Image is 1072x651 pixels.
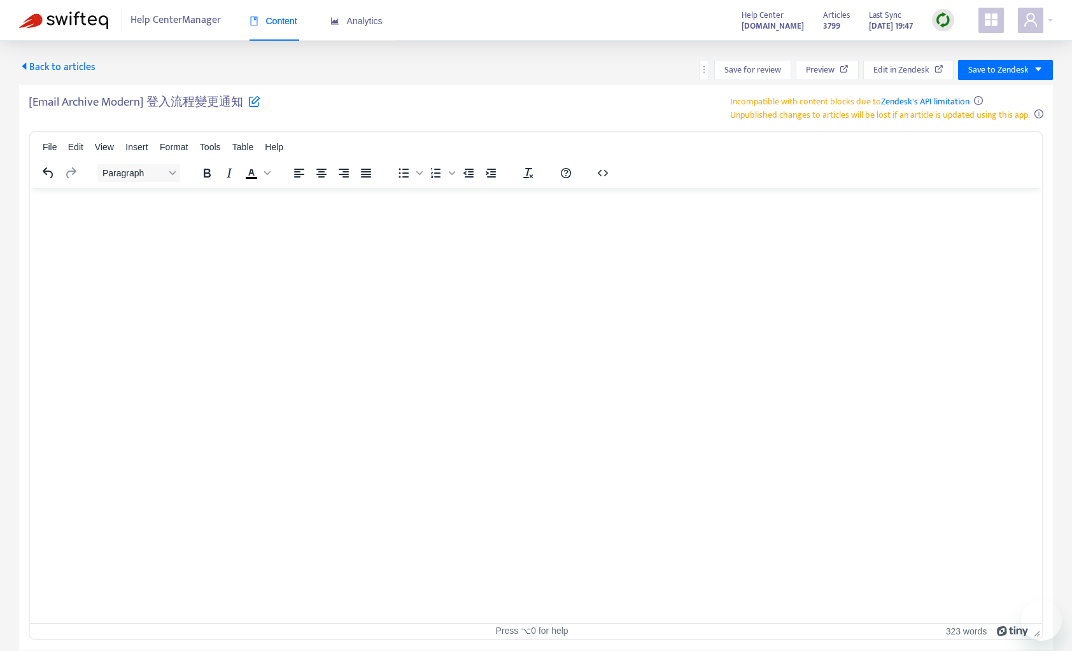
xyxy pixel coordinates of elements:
[311,164,332,182] button: Align center
[288,164,310,182] button: Align left
[742,19,804,33] strong: [DOMAIN_NAME]
[19,11,108,29] img: Swifteq
[555,164,577,182] button: Help
[823,8,850,22] span: Articles
[863,60,954,80] button: Edit in Zendesk
[333,164,355,182] button: Align right
[742,18,804,33] a: [DOMAIN_NAME]
[60,164,81,182] button: Redo
[935,12,951,28] img: sync.dc5367851b00ba804db3.png
[714,60,791,80] button: Save for review
[68,142,83,152] span: Edit
[1034,109,1043,118] span: info-circle
[700,65,709,74] span: more
[946,626,987,636] button: 323 words
[97,164,180,182] button: Block Paragraph
[125,142,148,152] span: Insert
[742,8,784,22] span: Help Center
[160,142,188,152] span: Format
[330,17,339,25] span: area-chart
[968,63,1029,77] span: Save to Zendesk
[480,164,502,182] button: Increase indent
[130,8,221,32] span: Help Center Manager
[958,60,1053,80] button: Save to Zendeskcaret-down
[38,164,59,182] button: Undo
[250,17,258,25] span: book
[796,60,859,80] button: Preview
[730,94,970,109] span: Incompatible with content blocks due to
[218,164,240,182] button: Italic
[95,142,114,152] span: View
[1034,65,1043,74] span: caret-down
[425,164,457,182] div: Numbered list
[393,164,425,182] div: Bullet list
[29,95,260,117] h5: [Email Archive Modern] 登入流程變更通知
[806,63,835,77] span: Preview
[43,142,57,152] span: File
[232,142,253,152] span: Table
[241,164,272,182] div: Text color Black
[250,16,297,26] span: Content
[1021,600,1062,641] iframe: メッセージングウィンドウを開くボタン
[1023,12,1038,27] span: user
[869,19,913,33] strong: [DATE] 19:47
[330,16,383,26] span: Analytics
[869,8,901,22] span: Last Sync
[366,626,697,636] div: Press ⌥0 for help
[196,164,218,182] button: Bold
[873,63,929,77] span: Edit in Zendesk
[200,142,221,152] span: Tools
[823,19,840,33] strong: 3799
[265,142,283,152] span: Help
[458,164,479,182] button: Decrease indent
[19,61,29,71] span: caret-left
[30,188,1042,623] iframe: Rich Text Area
[102,168,165,178] span: Paragraph
[730,108,1030,122] span: Unpublished changes to articles will be lost if an article is updated using this app.
[997,626,1029,636] a: Powered by Tiny
[724,63,781,77] span: Save for review
[974,96,983,105] span: info-circle
[355,164,377,182] button: Justify
[699,60,709,80] button: more
[19,59,95,76] span: Back to articles
[881,94,970,109] a: Zendesk's API limitation
[984,12,999,27] span: appstore
[518,164,539,182] button: Clear formatting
